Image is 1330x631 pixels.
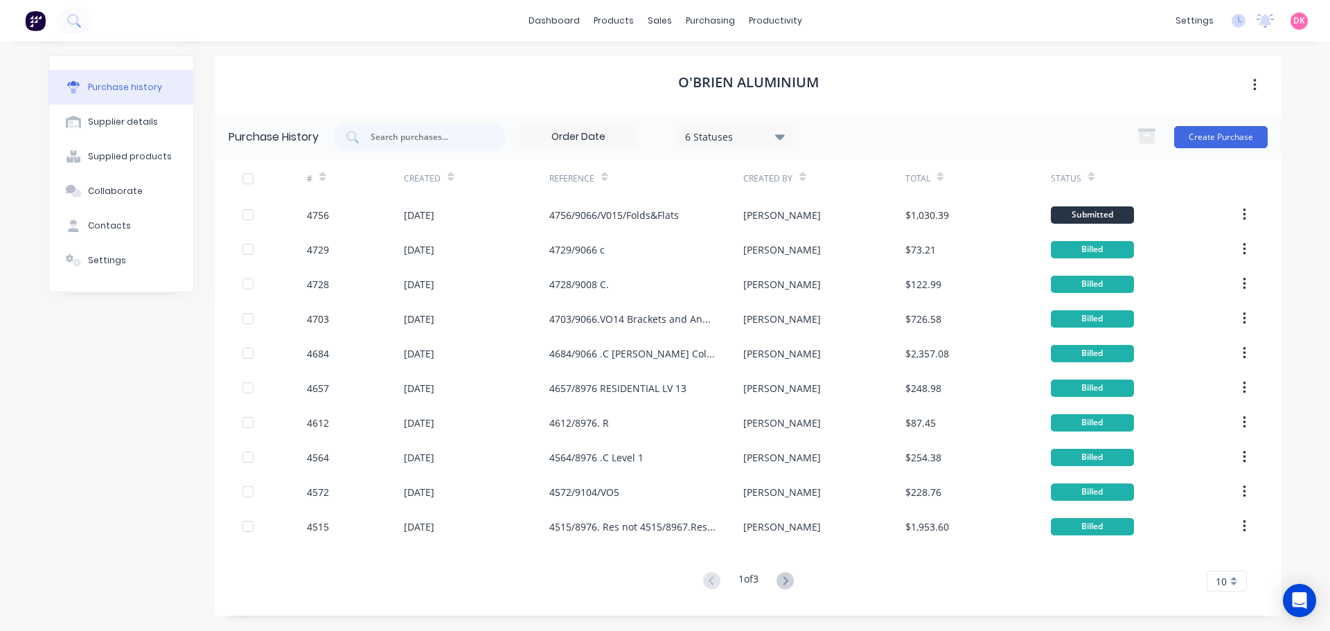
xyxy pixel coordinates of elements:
div: Reference [549,172,594,185]
div: [PERSON_NAME] [743,312,821,326]
div: 4564 [307,450,329,465]
div: [DATE] [404,242,434,257]
button: Collaborate [49,174,193,208]
div: 4729 [307,242,329,257]
div: $254.38 [905,450,941,465]
div: Billed [1051,380,1134,397]
div: Purchase History [229,129,319,145]
div: [PERSON_NAME] [743,277,821,292]
div: 4684 [307,346,329,361]
div: Created [404,172,441,185]
div: purchasing [679,10,742,31]
div: [PERSON_NAME] [743,450,821,465]
div: 4515/8976. Res not 4515/8967.Res (LW) [549,519,716,534]
div: [PERSON_NAME] [743,242,821,257]
div: [DATE] [404,485,434,499]
a: dashboard [522,10,587,31]
div: $87.45 [905,416,936,430]
button: Purchase history [49,70,193,105]
div: $1,953.60 [905,519,949,534]
button: Create Purchase [1174,126,1268,148]
div: 4612/8976. R [549,416,609,430]
div: sales [641,10,679,31]
div: [DATE] [404,312,434,326]
div: Billed [1051,449,1134,466]
div: Contacts [88,220,131,232]
div: 4728/9008 C. [549,277,609,292]
div: Collaborate [88,185,143,197]
img: Factory [25,10,46,31]
div: 1 of 3 [738,571,759,592]
div: [PERSON_NAME] [743,485,821,499]
div: $1,030.39 [905,208,949,222]
div: Settings [88,254,126,267]
div: 4572/9104/VO5 [549,485,619,499]
div: [DATE] [404,208,434,222]
div: Supplier details [88,116,158,128]
div: Purchase history [88,81,162,94]
div: Billed [1051,310,1134,328]
button: Supplier details [49,105,193,139]
div: Status [1051,172,1081,185]
div: 4657/8976 RESIDENTIAL LV 13 [549,381,686,396]
div: [DATE] [404,450,434,465]
div: Total [905,172,930,185]
div: 4684/9066 .C [PERSON_NAME] College Back Pans [549,346,716,361]
div: 4728 [307,277,329,292]
div: Supplied products [88,150,172,163]
button: Supplied products [49,139,193,174]
div: Billed [1051,518,1134,535]
div: 4756 [307,208,329,222]
div: 4729/9066 c [549,242,605,257]
div: Billed [1051,483,1134,501]
div: $2,357.08 [905,346,949,361]
div: Open Intercom Messenger [1283,584,1316,617]
div: products [587,10,641,31]
input: Order Date [520,127,637,148]
div: 4703 [307,312,329,326]
div: 4612 [307,416,329,430]
div: [DATE] [404,416,434,430]
input: Search purchases... [369,130,484,144]
div: 4756/9066/V015/Folds&Flats [549,208,679,222]
div: $248.98 [905,381,941,396]
div: settings [1169,10,1221,31]
div: [PERSON_NAME] [743,416,821,430]
div: 6 Statuses [685,129,784,143]
div: $228.76 [905,485,941,499]
div: [DATE] [404,519,434,534]
span: DK [1293,15,1305,27]
div: Created By [743,172,792,185]
div: [PERSON_NAME] [743,381,821,396]
div: $122.99 [905,277,941,292]
div: Billed [1051,276,1134,293]
div: Billed [1051,345,1134,362]
div: [DATE] [404,277,434,292]
div: [PERSON_NAME] [743,346,821,361]
div: 4657 [307,381,329,396]
span: 10 [1216,574,1227,589]
div: [PERSON_NAME] [743,519,821,534]
div: # [307,172,312,185]
div: [DATE] [404,346,434,361]
div: Billed [1051,241,1134,258]
div: $73.21 [905,242,936,257]
div: 4572 [307,485,329,499]
button: Contacts [49,208,193,243]
div: productivity [742,10,809,31]
div: 4515 [307,519,329,534]
div: 4703/9066.VO14 Brackets and Angles [549,312,716,326]
div: $726.58 [905,312,941,326]
div: Billed [1051,414,1134,432]
div: [PERSON_NAME] [743,208,821,222]
div: 4564/8976 .C Level 1 [549,450,644,465]
button: Settings [49,243,193,278]
div: Submitted [1051,206,1134,224]
div: [DATE] [404,381,434,396]
h1: O'Brien Aluminium [678,74,819,91]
